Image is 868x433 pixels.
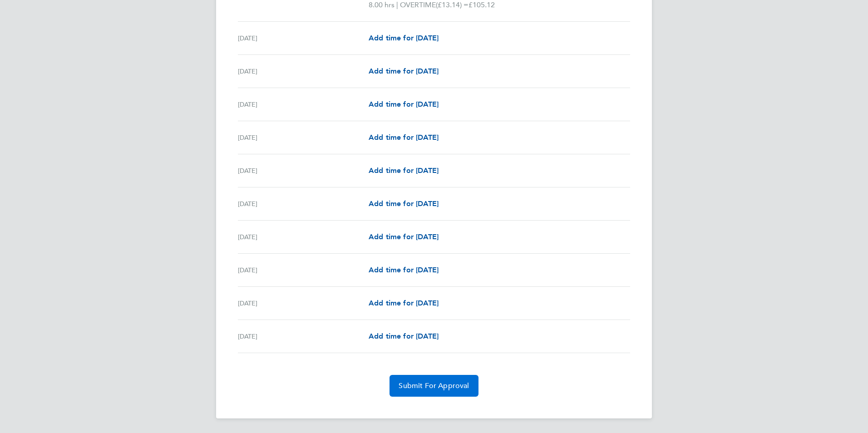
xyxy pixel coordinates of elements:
div: [DATE] [238,198,369,209]
span: Add time for [DATE] [369,199,439,208]
div: [DATE] [238,66,369,77]
span: Add time for [DATE] [369,133,439,142]
span: Add time for [DATE] [369,266,439,274]
span: £105.12 [469,0,495,9]
span: Add time for [DATE] [369,332,439,340]
span: Submit For Approval [399,381,469,390]
div: [DATE] [238,231,369,242]
span: (£13.14) = [436,0,469,9]
a: Add time for [DATE] [369,132,439,143]
a: Add time for [DATE] [369,66,439,77]
span: Add time for [DATE] [369,166,439,175]
div: [DATE] [238,99,369,110]
div: [DATE] [238,265,369,276]
div: [DATE] [238,132,369,143]
div: [DATE] [238,33,369,44]
a: Add time for [DATE] [369,231,439,242]
div: [DATE] [238,331,369,342]
a: Add time for [DATE] [369,165,439,176]
a: Add time for [DATE] [369,265,439,276]
a: Add time for [DATE] [369,99,439,110]
div: [DATE] [238,165,369,176]
a: Add time for [DATE] [369,33,439,44]
span: Add time for [DATE] [369,299,439,307]
span: Add time for [DATE] [369,67,439,75]
span: Add time for [DATE] [369,232,439,241]
a: Add time for [DATE] [369,198,439,209]
span: 8.00 hrs [369,0,395,9]
span: | [396,0,398,9]
div: [DATE] [238,298,369,309]
span: Add time for [DATE] [369,34,439,42]
span: Add time for [DATE] [369,100,439,108]
a: Add time for [DATE] [369,298,439,309]
a: Add time for [DATE] [369,331,439,342]
button: Submit For Approval [390,375,478,397]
